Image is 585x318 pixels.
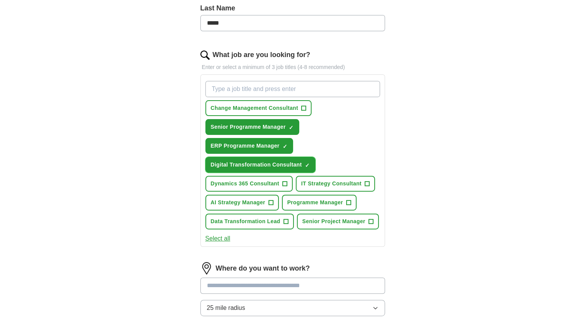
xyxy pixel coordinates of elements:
img: search.png [200,50,210,60]
span: Senior Programme Manager [211,123,286,131]
button: Data Transformation Lead [205,214,294,229]
span: AI Strategy Manager [211,199,265,207]
button: Digital Transformation Consultant✓ [205,157,315,173]
img: location.png [200,262,213,274]
span: ✓ [305,162,310,168]
span: Digital Transformation Consultant [211,161,302,169]
button: Select all [205,234,230,243]
span: Programme Manager [287,199,343,207]
span: Dynamics 365 Consultant [211,180,279,188]
span: ERP Programme Manager [211,142,280,150]
button: ERP Programme Manager✓ [205,138,293,154]
span: IT Strategy Consultant [301,180,362,188]
label: Last Name [200,3,385,13]
button: Dynamics 365 Consultant [205,176,293,192]
button: Change Management Consultant [205,100,312,116]
span: Senior Project Manager [302,217,365,225]
button: 25 mile radius [200,300,385,316]
label: What job are you looking for? [213,50,310,60]
span: 25 mile radius [207,303,245,313]
label: Where do you want to work? [216,263,310,274]
span: ✓ [283,143,287,150]
span: Change Management Consultant [211,104,298,112]
button: Senior Programme Manager✓ [205,119,299,135]
p: Enter or select a minimum of 3 job titles (4-8 recommended) [200,63,385,71]
input: Type a job title and press enter [205,81,380,97]
button: IT Strategy Consultant [296,176,375,192]
span: ✓ [289,125,293,131]
button: Programme Manager [282,195,357,210]
button: Senior Project Manager [297,214,379,229]
button: AI Strategy Manager [205,195,279,210]
span: Data Transformation Lead [211,217,280,225]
